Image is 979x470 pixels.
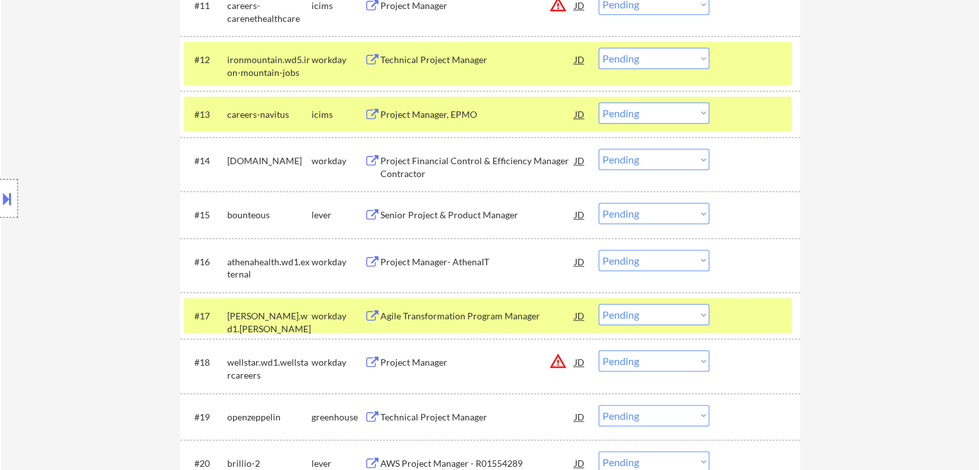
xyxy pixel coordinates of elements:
[227,256,312,281] div: athenahealth.wd1.external
[227,108,312,121] div: careers-navitus
[380,155,575,180] div: Project Financial Control & Efficiency Manager Contractor
[573,250,586,273] div: JD
[194,411,217,424] div: #19
[312,411,364,424] div: greenhouse
[380,310,575,323] div: Agile Transformation Program Manager
[573,350,586,373] div: JD
[312,209,364,221] div: lever
[380,411,575,424] div: Technical Project Manager
[312,53,364,66] div: workday
[227,356,312,381] div: wellstar.wd1.wellstarcareers
[380,108,575,121] div: Project Manager, EPMO
[227,155,312,167] div: [DOMAIN_NAME]
[227,209,312,221] div: bounteous
[380,53,575,66] div: Technical Project Manager
[194,356,217,369] div: #18
[380,209,575,221] div: Senior Project & Product Manager
[380,457,575,470] div: AWS Project Manager - R01554289
[573,304,586,327] div: JD
[194,457,217,470] div: #20
[312,310,364,323] div: workday
[573,149,586,172] div: JD
[227,310,312,335] div: [PERSON_NAME].wd1.[PERSON_NAME]
[194,53,217,66] div: #12
[573,102,586,126] div: JD
[312,155,364,167] div: workday
[312,108,364,121] div: icims
[573,203,586,226] div: JD
[227,411,312,424] div: openzeppelin
[227,53,312,79] div: ironmountain.wd5.iron-mountain-jobs
[227,457,312,470] div: brillio-2
[549,352,567,370] button: warning_amber
[312,356,364,369] div: workday
[573,48,586,71] div: JD
[573,405,586,428] div: JD
[380,256,575,268] div: Project Manager- AthenaIT
[312,256,364,268] div: workday
[380,356,575,369] div: Project Manager
[312,457,364,470] div: lever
